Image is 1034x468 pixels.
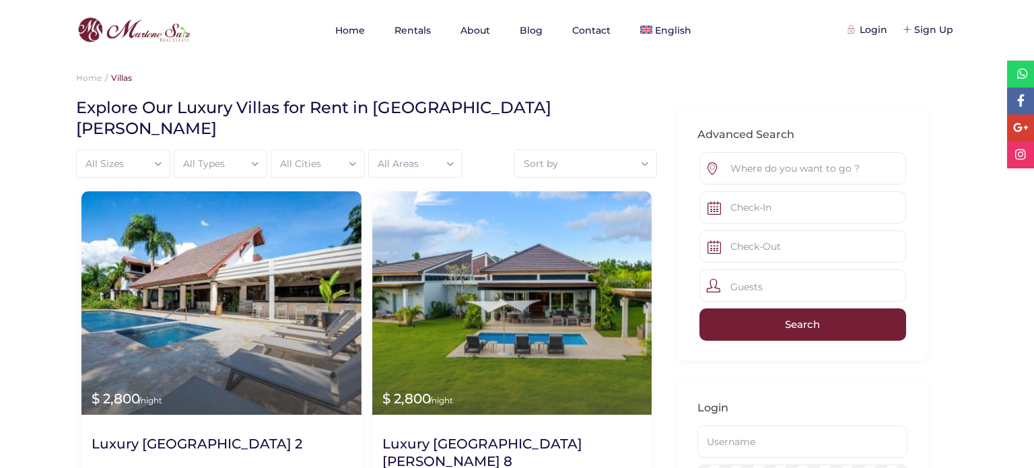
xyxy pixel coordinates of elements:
[102,73,132,83] li: Villas
[655,24,691,36] span: English
[699,191,906,224] input: Check-In
[278,150,357,177] div: All Cities
[850,22,887,37] div: Login
[76,97,647,139] h1: Explore Our Luxury Villas for Rent in [GEOGRAPHIC_DATA][PERSON_NAME]
[382,391,453,407] span: $ 2,800
[74,14,194,46] img: logo
[699,269,906,302] div: Guests
[697,128,907,142] h2: Advanced Search
[81,191,361,415] img: Luxury Villa Colinas 2
[522,150,650,177] div: Sort by
[699,308,906,341] input: Search
[699,152,906,185] input: Where do you want to go ?
[76,73,102,83] a: Home
[92,435,302,453] h2: Luxury [GEOGRAPHIC_DATA] 2
[92,391,162,407] span: $ 2,800
[697,426,907,458] input: Username
[83,150,163,177] div: All Sizes
[376,150,455,177] div: All Areas
[139,395,162,405] span: /night
[372,191,652,415] img: Luxury Villa Cañas 8
[429,395,453,405] span: /night
[181,150,261,177] div: All Types
[904,22,953,37] div: Sign Up
[92,435,302,463] a: Luxury [GEOGRAPHIC_DATA] 2
[697,401,907,415] h3: Login
[699,230,906,263] input: Check-Out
